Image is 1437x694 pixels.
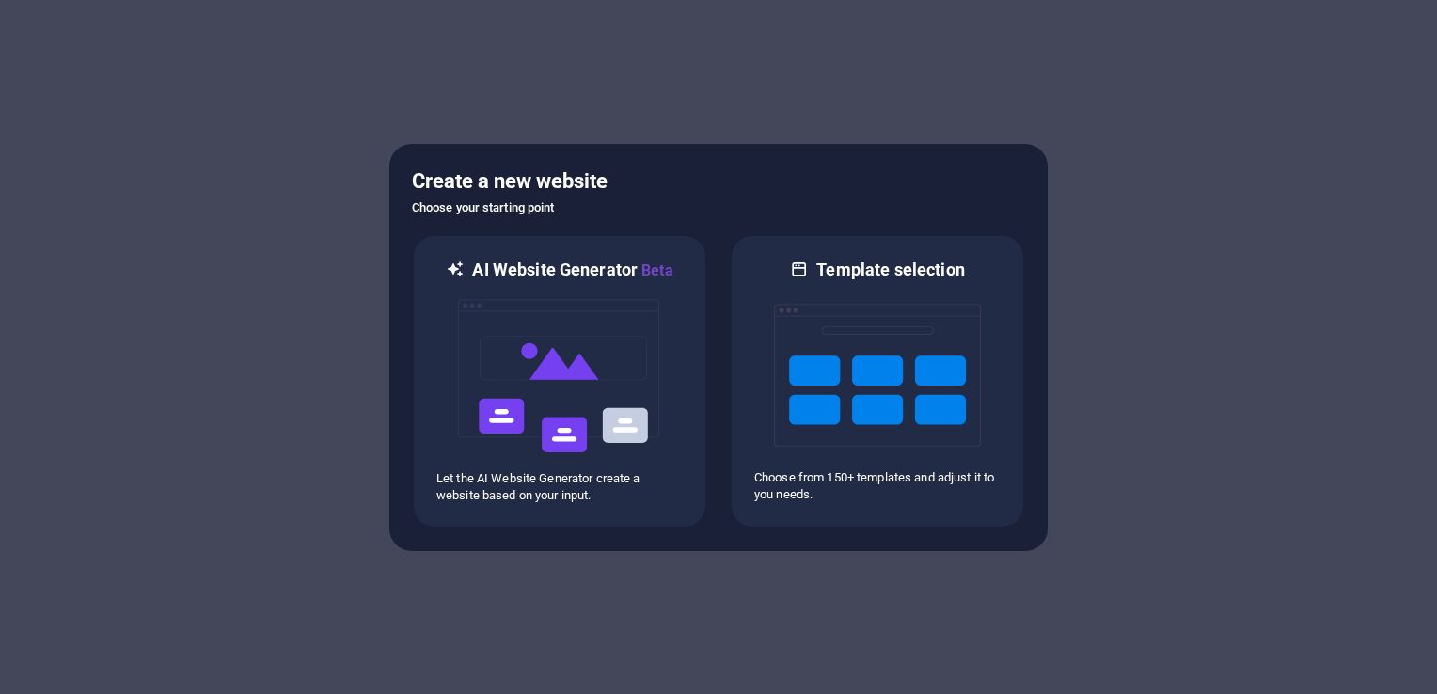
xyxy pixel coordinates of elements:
[456,282,663,470] img: ai
[638,261,673,279] span: Beta
[754,469,1001,503] p: Choose from 150+ templates and adjust it to you needs.
[816,259,964,281] h6: Template selection
[412,166,1025,197] h5: Create a new website
[472,259,672,282] h6: AI Website Generator
[412,197,1025,219] h6: Choose your starting point
[412,234,707,528] div: AI Website GeneratorBetaaiLet the AI Website Generator create a website based on your input.
[436,470,683,504] p: Let the AI Website Generator create a website based on your input.
[730,234,1025,528] div: Template selectionChoose from 150+ templates and adjust it to you needs.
